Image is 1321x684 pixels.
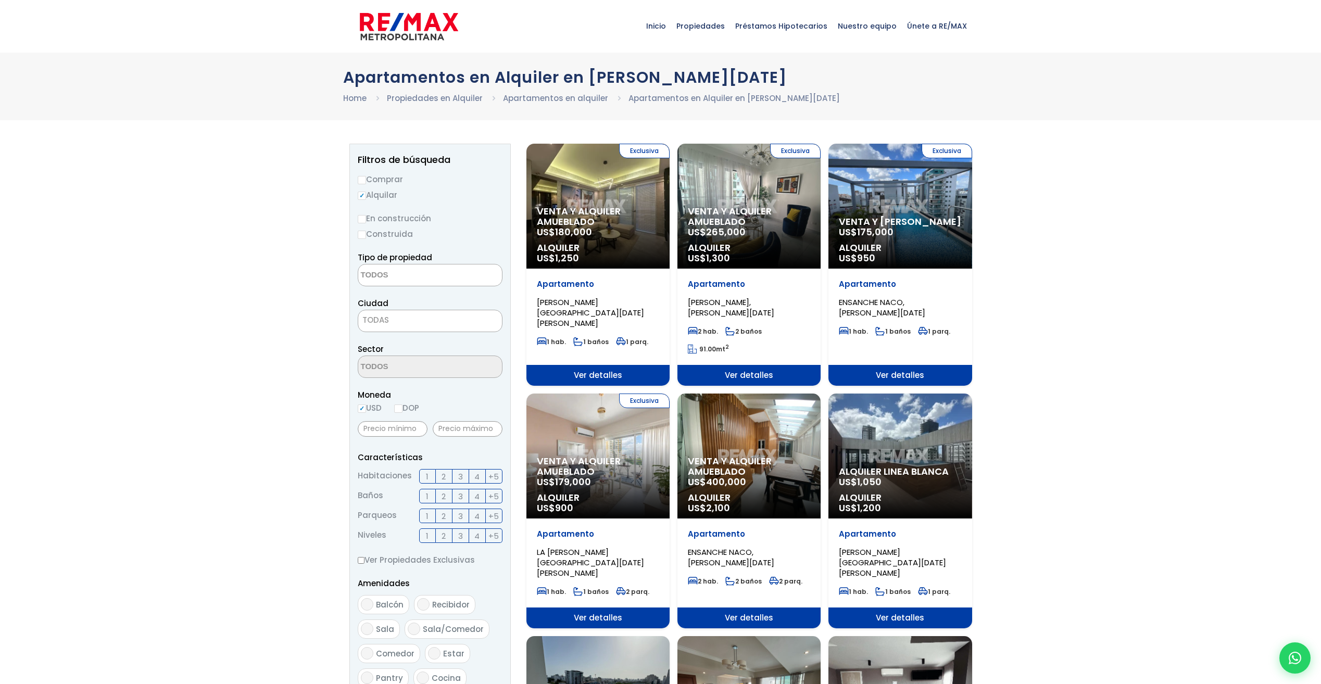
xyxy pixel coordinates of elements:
[428,647,441,660] input: Estar
[343,68,978,86] h1: Apartamentos en Alquiler en [PERSON_NAME][DATE]
[671,10,730,42] span: Propiedades
[537,243,659,253] span: Alquiler
[358,231,366,239] input: Construida
[458,490,463,503] span: 3
[537,456,659,477] span: Venta y alquiler amueblado
[442,510,446,523] span: 2
[699,345,716,353] span: 91.00
[725,343,729,351] sup: 2
[358,173,502,186] label: Comprar
[839,217,961,227] span: Venta y [PERSON_NAME]
[358,557,364,564] input: Ver Propiedades Exclusivas
[526,365,670,386] span: Ver detalles
[770,144,821,158] span: Exclusiva
[537,279,659,289] p: Apartamento
[343,93,367,104] a: Home
[394,401,419,414] label: DOP
[641,10,671,42] span: Inicio
[537,225,592,238] span: US$
[706,251,730,264] span: 1,300
[474,529,480,542] span: 4
[432,599,470,610] span: Recibidor
[376,673,403,683] span: Pantry
[426,490,429,503] span: 1
[503,93,608,104] a: Apartamentos en alquiler
[839,529,961,539] p: Apartamento
[688,206,810,227] span: Venta y alquiler amueblado
[918,587,950,596] span: 1 parq.
[358,421,427,437] input: Precio mínimo
[537,206,659,227] span: Venta y alquiler amueblado
[360,11,458,42] img: remax-metropolitana-logo
[488,510,499,523] span: +5
[358,528,386,543] span: Niveles
[902,10,972,42] span: Únete a RE/MAX
[358,264,459,287] textarea: Search
[922,144,972,158] span: Exclusiva
[857,501,881,514] span: 1,200
[358,192,366,200] input: Alquilar
[442,490,446,503] span: 2
[387,93,483,104] a: Propiedades en Alquiler
[857,475,882,488] span: 1,050
[839,587,868,596] span: 1 hab.
[358,176,366,184] input: Comprar
[526,607,670,628] span: Ver detalles
[474,490,480,503] span: 4
[688,297,774,318] span: [PERSON_NAME], [PERSON_NAME][DATE]
[358,344,384,354] span: Sector
[488,529,499,542] span: +5
[706,475,746,488] span: 400,000
[857,225,894,238] span: 175,000
[358,313,502,327] span: TODAS
[358,215,366,223] input: En construcción
[839,501,881,514] span: US$
[688,577,718,586] span: 2 hab.
[526,394,670,628] a: Exclusiva Venta y alquiler amueblado US$179,000 Alquiler US$900 Apartamento LA [PERSON_NAME][GEOG...
[839,547,946,578] span: [PERSON_NAME][GEOGRAPHIC_DATA][DATE][PERSON_NAME]
[828,144,972,386] a: Exclusiva Venta y [PERSON_NAME] US$175,000 Alquiler US$950 Apartamento ENSANCHE NACO, [PERSON_NAM...
[918,327,950,336] span: 1 parq.
[394,404,402,413] input: DOP
[839,243,961,253] span: Alquiler
[706,225,746,238] span: 265,000
[537,337,566,346] span: 1 hab.
[423,624,484,635] span: Sala/Comedor
[875,587,911,596] span: 1 baños
[725,327,762,336] span: 2 baños
[442,470,446,483] span: 2
[828,394,972,628] a: Alquiler Linea Blanca US$1,050 Alquiler US$1,200 Apartamento [PERSON_NAME][GEOGRAPHIC_DATA][DATE]...
[358,212,502,225] label: En construcción
[688,327,718,336] span: 2 hab.
[488,490,499,503] span: +5
[358,553,502,566] label: Ver Propiedades Exclusivas
[358,509,397,523] span: Parqueos
[839,297,925,318] span: ENSANCHE NACO, [PERSON_NAME][DATE]
[458,470,463,483] span: 3
[362,314,389,325] span: TODAS
[358,404,366,413] input: USD
[458,529,463,542] span: 3
[628,92,840,105] li: Apartamentos en Alquiler en [PERSON_NAME][DATE]
[688,243,810,253] span: Alquiler
[828,607,972,628] span: Ver detalles
[839,475,882,488] span: US$
[706,501,730,514] span: 2,100
[537,501,573,514] span: US$
[426,510,429,523] span: 1
[537,475,591,488] span: US$
[839,466,961,477] span: Alquiler Linea Blanca
[573,587,609,596] span: 1 baños
[616,587,649,596] span: 2 parq.
[839,492,961,503] span: Alquiler
[358,310,502,332] span: TODAS
[839,251,875,264] span: US$
[857,251,875,264] span: 950
[361,647,373,660] input: Comedor
[361,598,373,611] input: Balcón
[376,599,404,610] span: Balcón
[839,225,894,238] span: US$
[555,251,579,264] span: 1,250
[358,155,502,165] h2: Filtros de búsqueda
[433,421,502,437] input: Precio máximo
